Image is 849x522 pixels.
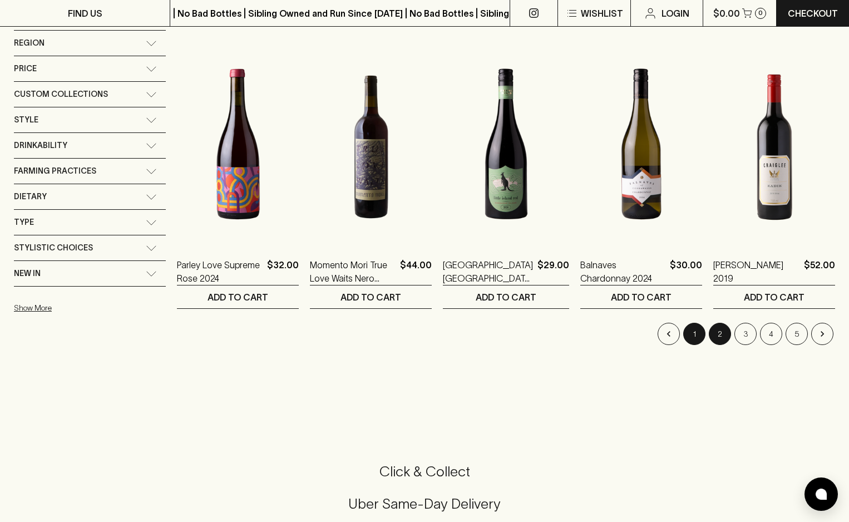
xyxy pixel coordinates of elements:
p: Wishlist [581,7,623,20]
img: Springs Road Kangaroo Island Little Island Red Shiraz 2024 [443,47,569,242]
p: ADD TO CART [611,290,672,304]
p: $52.00 [804,258,835,285]
span: Drinkability [14,139,67,152]
span: Farming Practices [14,164,96,178]
p: Checkout [788,7,838,20]
button: ADD TO CART [310,285,432,308]
button: Go to next page [811,323,833,345]
img: Parley Love Supreme Rose 2024 [177,47,299,242]
button: Go to page 5 [786,323,808,345]
p: FIND US [68,7,102,20]
div: Custom Collections [14,82,166,107]
a: Balnaves Chardonnay 2024 [580,258,665,285]
img: Balnaves Chardonnay 2024 [580,47,702,242]
p: $30.00 [670,258,702,285]
h5: Uber Same-Day Delivery [13,495,836,513]
a: Parley Love Supreme Rose 2024 [177,258,263,285]
p: ADD TO CART [340,290,401,304]
span: Type [14,215,34,229]
p: Login [662,7,689,20]
button: Go to previous page [658,323,680,345]
span: Dietary [14,190,47,204]
div: Dietary [14,184,166,209]
a: Momento Mori True Love Waits Nero [PERSON_NAME] Blend 2023 [310,258,396,285]
p: $0.00 [713,7,740,20]
p: ADD TO CART [208,290,268,304]
p: $44.00 [400,258,432,285]
div: Type [14,210,166,235]
button: ADD TO CART [443,285,569,308]
img: bubble-icon [816,489,827,500]
span: Stylistic Choices [14,241,93,255]
button: Show More [14,297,160,319]
p: $29.00 [537,258,569,285]
p: ADD TO CART [744,290,804,304]
button: ADD TO CART [177,285,299,308]
p: $32.00 [267,258,299,285]
div: Region [14,31,166,56]
div: Stylistic Choices [14,235,166,260]
button: Go to page 3 [734,323,757,345]
button: ADD TO CART [580,285,702,308]
span: Region [14,36,45,50]
span: Custom Collections [14,87,108,101]
p: 0 [758,10,763,16]
div: Price [14,56,166,81]
img: Craiglee Eadie Shiraz 2019 [713,47,835,242]
div: Style [14,107,166,132]
span: New In [14,267,41,280]
img: Momento Mori True Love Waits Nero d'Avola Blend 2023 [310,47,432,242]
span: Price [14,62,37,76]
button: Go to page 4 [760,323,782,345]
a: [PERSON_NAME] 2019 [713,258,799,285]
div: Drinkability [14,133,166,158]
p: ADD TO CART [476,290,536,304]
h5: Click & Collect [13,462,836,481]
a: [GEOGRAPHIC_DATA] [GEOGRAPHIC_DATA] [GEOGRAPHIC_DATA] [GEOGRAPHIC_DATA] 2024 [443,258,533,285]
div: Farming Practices [14,159,166,184]
div: New In [14,261,166,286]
button: ADD TO CART [713,285,835,308]
button: Go to page 1 [683,323,705,345]
button: page 2 [709,323,731,345]
span: Style [14,113,38,127]
nav: pagination navigation [177,323,835,345]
